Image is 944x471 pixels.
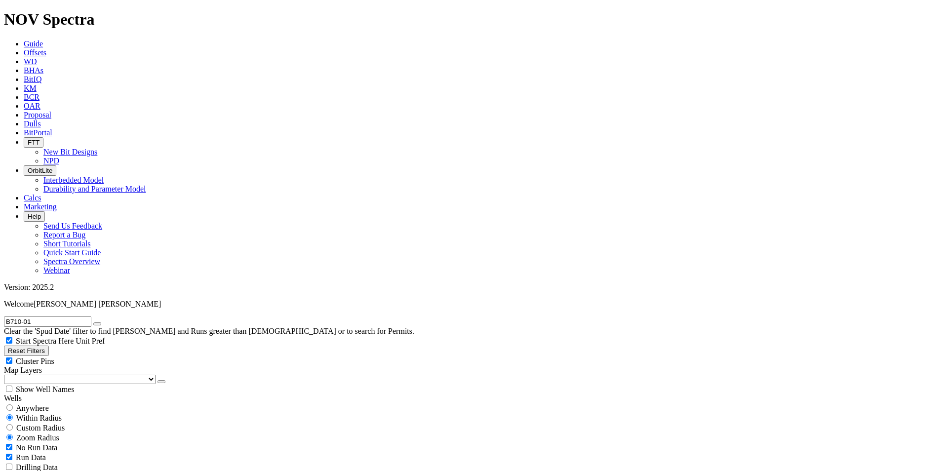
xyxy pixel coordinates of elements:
a: KM [24,84,37,92]
button: Help [24,211,45,222]
a: New Bit Designs [43,148,97,156]
a: Spectra Overview [43,257,100,266]
a: BitIQ [24,75,41,83]
span: Show Well Names [16,385,74,393]
button: OrbitLite [24,165,56,176]
a: Proposal [24,111,51,119]
h1: NOV Spectra [4,10,940,29]
a: Short Tutorials [43,239,91,248]
span: Custom Radius [16,424,65,432]
a: Dulls [24,119,41,128]
input: Start Spectra Here [6,337,12,344]
span: Zoom Radius [16,433,59,442]
span: Within Radius [16,414,62,422]
div: Wells [4,394,940,403]
span: Clear the 'Spud Date' filter to find [PERSON_NAME] and Runs greater than [DEMOGRAPHIC_DATA] or to... [4,327,414,335]
button: Reset Filters [4,346,49,356]
input: Search [4,316,91,327]
span: Map Layers [4,366,42,374]
span: Start Spectra Here [16,337,74,345]
a: Calcs [24,194,41,202]
a: BitPortal [24,128,52,137]
span: Cluster Pins [16,357,54,365]
a: Interbedded Model [43,176,104,184]
span: No Run Data [16,443,57,452]
a: Offsets [24,48,46,57]
a: WD [24,57,37,66]
a: Report a Bug [43,231,85,239]
span: Anywhere [16,404,49,412]
span: [PERSON_NAME] [PERSON_NAME] [34,300,161,308]
a: Quick Start Guide [43,248,101,257]
span: Help [28,213,41,220]
a: Send Us Feedback [43,222,102,230]
span: Unit Pref [76,337,105,345]
p: Welcome [4,300,940,309]
span: OrbitLite [28,167,52,174]
a: BHAs [24,66,43,75]
a: Guide [24,39,43,48]
a: Marketing [24,202,57,211]
span: FTT [28,139,39,146]
a: OAR [24,102,40,110]
a: NPD [43,157,59,165]
a: Durability and Parameter Model [43,185,146,193]
a: Webinar [43,266,70,275]
a: BCR [24,93,39,101]
button: FTT [24,137,43,148]
span: Run Data [16,453,46,462]
div: Version: 2025.2 [4,283,940,292]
